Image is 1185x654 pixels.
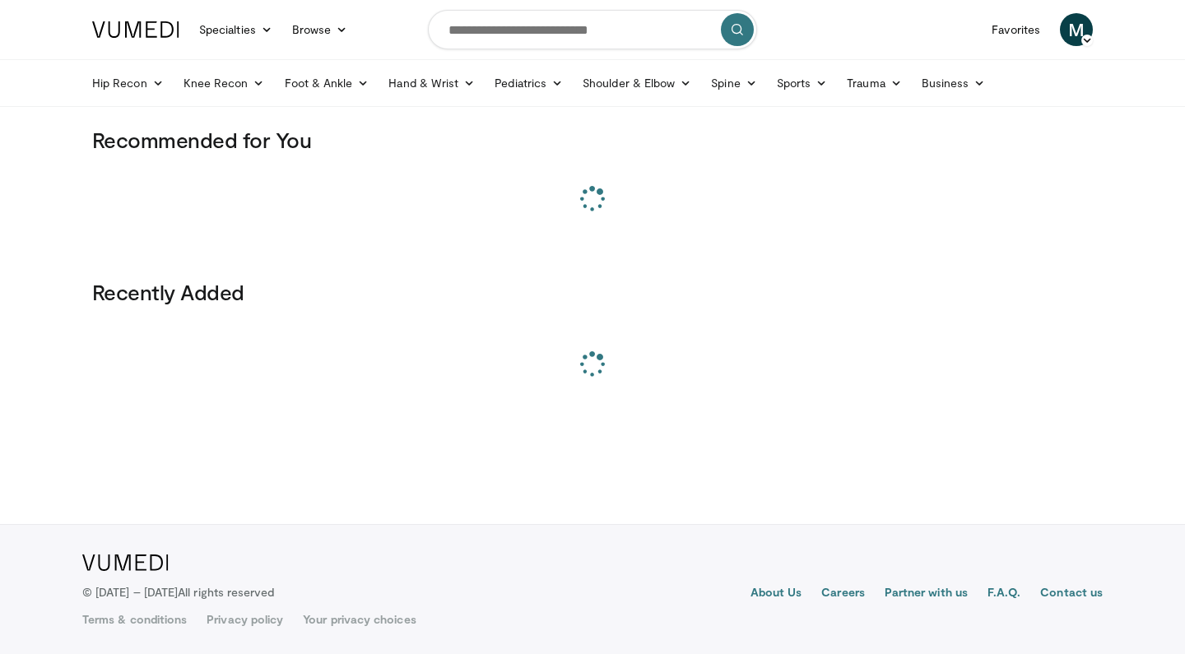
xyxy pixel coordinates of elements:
[82,611,187,628] a: Terms & conditions
[837,67,912,100] a: Trauma
[92,127,1093,153] h3: Recommended for You
[573,67,701,100] a: Shoulder & Elbow
[379,67,485,100] a: Hand & Wrist
[82,67,174,100] a: Hip Recon
[821,584,865,604] a: Careers
[82,554,169,571] img: VuMedi Logo
[1060,13,1093,46] a: M
[82,584,275,601] p: © [DATE] – [DATE]
[701,67,766,100] a: Spine
[987,584,1020,604] a: F.A.Q.
[982,13,1050,46] a: Favorites
[428,10,757,49] input: Search topics, interventions
[174,67,275,100] a: Knee Recon
[189,13,282,46] a: Specialties
[885,584,968,604] a: Partner with us
[1040,584,1103,604] a: Contact us
[178,585,274,599] span: All rights reserved
[303,611,416,628] a: Your privacy choices
[767,67,838,100] a: Sports
[275,67,379,100] a: Foot & Ankle
[750,584,802,604] a: About Us
[92,21,179,38] img: VuMedi Logo
[92,279,1093,305] h3: Recently Added
[485,67,573,100] a: Pediatrics
[207,611,283,628] a: Privacy policy
[912,67,996,100] a: Business
[282,13,358,46] a: Browse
